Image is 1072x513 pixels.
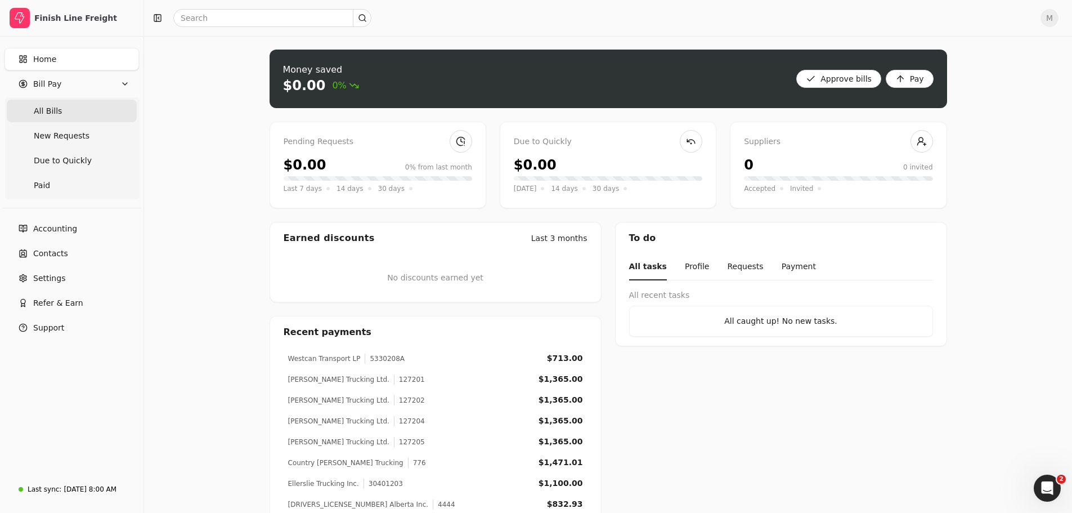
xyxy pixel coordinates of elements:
div: 127205 [394,437,425,447]
div: $713.00 [547,353,583,364]
button: Payment [782,254,816,280]
div: $1,471.01 [539,457,583,469]
a: Due to Quickly [7,149,137,172]
div: Suppliers [744,136,932,148]
a: Last sync:[DATE] 8:00 AM [5,479,139,499]
div: All caught up! No new tasks. [639,315,923,327]
div: [DRIVERS_LICENSE_NUMBER] Alberta Inc. [288,499,429,510]
span: Refer & Earn [33,297,83,309]
button: Approve bills [796,70,881,88]
span: Due to Quickly [34,155,92,167]
div: 127201 [394,374,425,385]
div: Last sync: [28,484,61,494]
a: Home [5,48,139,70]
div: [PERSON_NAME] Trucking Ltd. [288,416,389,426]
a: Contacts [5,242,139,265]
span: [DATE] [514,183,537,194]
div: 0% from last month [405,162,472,172]
button: Bill Pay [5,73,139,95]
div: 4444 [433,499,455,510]
span: New Requests [34,130,89,142]
div: 127202 [394,395,425,405]
div: $1,365.00 [539,373,583,385]
span: 0% [332,79,358,92]
button: M [1040,9,1058,27]
div: 127204 [394,416,425,426]
span: Paid [34,180,50,191]
div: $0.00 [284,155,326,175]
div: All recent tasks [629,289,933,301]
button: All tasks [629,254,667,280]
span: Home [33,53,56,65]
span: 30 days [378,183,405,194]
button: Requests [727,254,763,280]
div: Due to Quickly [514,136,702,148]
div: 0 invited [903,162,933,172]
span: Contacts [33,248,68,260]
iframe: Intercom live chat [1034,475,1061,502]
div: 776 [408,458,426,468]
div: No discounts earned yet [387,254,483,302]
div: Recent payments [270,316,601,348]
div: [PERSON_NAME] Trucking Ltd. [288,395,389,405]
div: Earned discounts [284,231,375,245]
div: $1,365.00 [539,415,583,427]
div: $0.00 [283,77,326,95]
div: [PERSON_NAME] Trucking Ltd. [288,437,389,447]
div: 0 [744,155,753,175]
a: Paid [7,174,137,197]
div: Country [PERSON_NAME] Trucking [288,458,403,468]
a: New Requests [7,124,137,147]
button: Pay [886,70,934,88]
div: $1,365.00 [539,394,583,406]
span: Invited [790,183,813,194]
input: Search [173,9,371,27]
div: Westcan Transport LP [288,354,361,364]
div: [PERSON_NAME] Trucking Ltd. [288,374,389,385]
span: 30 days [593,183,619,194]
span: 2 [1057,475,1066,484]
div: 30401203 [364,479,403,489]
div: Money saved [283,63,359,77]
div: 5330208A [365,354,405,364]
div: Ellerslie Trucking Inc. [288,479,359,489]
span: Bill Pay [33,78,61,90]
span: Accounting [33,223,77,235]
span: All Bills [34,105,62,117]
span: Settings [33,273,65,284]
span: Accepted [744,183,775,194]
button: Profile [685,254,710,280]
span: 14 days [337,183,363,194]
a: Accounting [5,217,139,240]
a: All Bills [7,100,137,122]
div: $1,365.00 [539,436,583,448]
div: $0.00 [514,155,557,175]
div: Finish Line Freight [34,12,134,24]
span: Last 7 days [284,183,322,194]
span: Support [33,322,64,334]
div: Pending Requests [284,136,472,148]
div: [DATE] 8:00 AM [64,484,116,494]
a: Settings [5,267,139,289]
button: Support [5,316,139,339]
button: Refer & Earn [5,292,139,314]
div: $1,100.00 [539,478,583,489]
div: To do [616,222,947,254]
span: 14 days [551,183,577,194]
div: $832.93 [547,498,583,510]
div: Last 3 months [531,233,587,244]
